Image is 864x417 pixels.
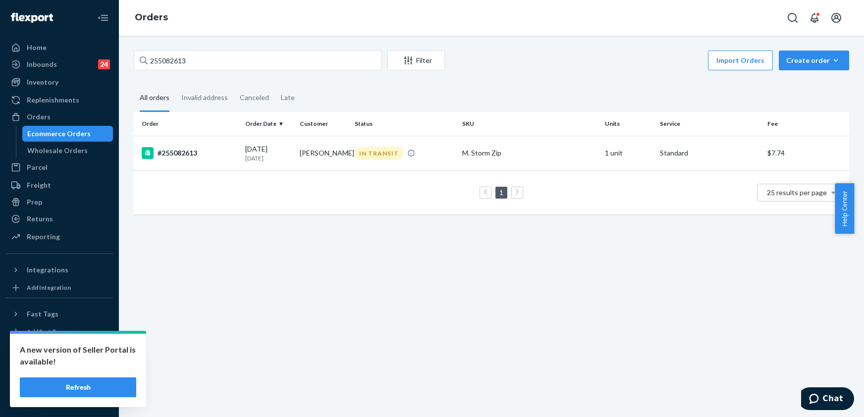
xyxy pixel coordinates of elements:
div: M. Storm Zip [462,148,597,158]
a: Help Center [6,375,113,391]
th: Order Date [241,112,296,136]
a: Wholesale Orders [22,143,113,158]
input: Search orders [134,51,381,70]
a: Orders [135,12,168,23]
ol: breadcrumbs [127,3,176,32]
div: Invalid address [181,85,228,110]
th: Order [134,112,241,136]
div: Prep [27,197,42,207]
a: Ecommerce Orders [22,126,113,142]
div: Add Fast Tag [27,327,62,336]
p: [DATE] [245,154,292,162]
a: Add Integration [6,282,113,294]
div: Canceled [240,85,269,110]
p: Standard [660,148,759,158]
a: Parcel [6,159,113,175]
div: Fast Tags [27,309,58,319]
div: Customer [300,119,347,128]
a: Add Fast Tag [6,326,113,338]
button: Open account menu [826,8,846,28]
button: Refresh [20,377,136,397]
div: Add Integration [27,283,71,292]
button: Create order [779,51,849,70]
div: Wholesale Orders [27,146,88,156]
button: Help Center [835,183,854,234]
button: Give Feedback [6,392,113,408]
div: Returns [27,214,53,224]
div: Inventory [27,77,58,87]
div: Filter [388,55,444,65]
a: Reporting [6,229,113,245]
a: Replenishments [6,92,113,108]
th: Units [601,112,656,136]
button: Import Orders [708,51,773,70]
a: Returns [6,211,113,227]
div: Parcel [27,162,48,172]
button: Close Navigation [93,8,113,28]
span: 25 results per page [767,188,827,197]
div: 24 [98,59,110,69]
a: Page 1 is your current page [497,188,505,197]
th: SKU [458,112,601,136]
a: Home [6,40,113,55]
th: Status [351,112,458,136]
div: Home [27,43,47,52]
div: Inbounds [27,59,57,69]
div: Create order [786,55,842,65]
td: [PERSON_NAME] [296,136,351,170]
div: Replenishments [27,95,79,105]
th: Service [656,112,763,136]
a: Freight [6,177,113,193]
a: Settings [6,342,113,358]
iframe: Opens a widget where you can chat to one of our agents [801,387,854,412]
div: #255082613 [142,147,237,159]
button: Talk to Support [6,359,113,374]
button: Fast Tags [6,306,113,322]
div: All orders [140,85,169,112]
div: Ecommerce Orders [27,129,91,139]
p: A new version of Seller Portal is available! [20,344,136,367]
a: Orders [6,109,113,125]
div: IN TRANSIT [355,147,403,160]
th: Fee [763,112,849,136]
div: Integrations [27,265,68,275]
a: Inventory [6,74,113,90]
div: Reporting [27,232,60,242]
button: Open notifications [805,8,824,28]
div: Freight [27,180,51,190]
div: Orders [27,112,51,122]
td: $7.74 [763,136,849,170]
button: Integrations [6,262,113,278]
a: Inbounds24 [6,56,113,72]
button: Open Search Box [783,8,803,28]
div: [DATE] [245,144,292,162]
td: 1 unit [601,136,656,170]
a: Prep [6,194,113,210]
div: Late [281,85,295,110]
img: Flexport logo [11,13,53,23]
button: Filter [387,51,445,70]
